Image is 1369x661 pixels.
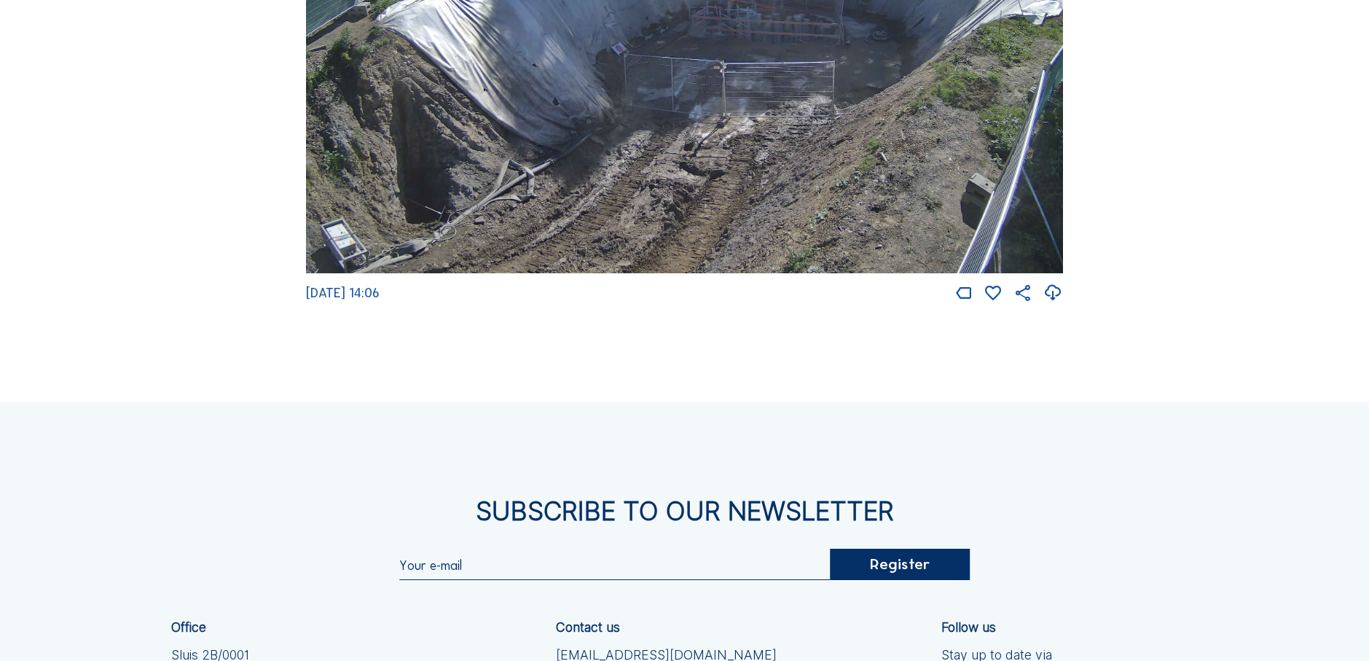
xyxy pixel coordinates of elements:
div: Office [171,621,206,634]
input: Your e-mail [399,558,831,574]
div: Follow us [941,621,996,634]
div: Contact us [556,621,620,634]
div: Register [831,549,970,580]
span: [DATE] 14:06 [306,285,380,301]
div: Subscribe to our newsletter [171,498,1198,524]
